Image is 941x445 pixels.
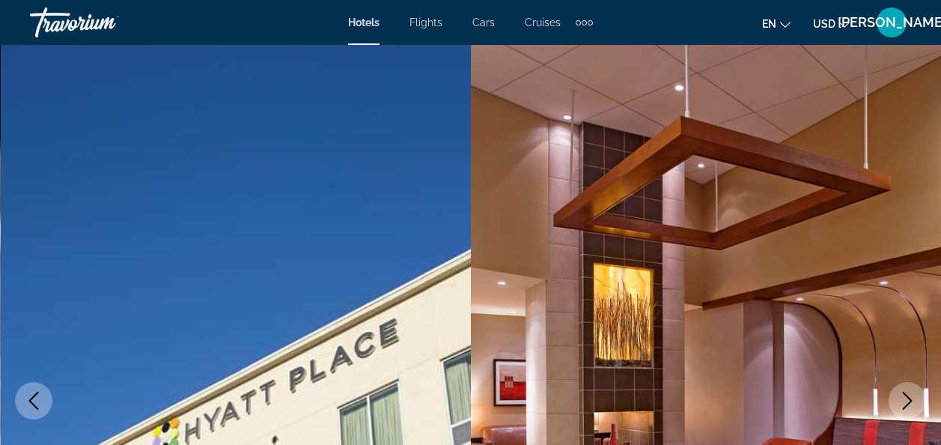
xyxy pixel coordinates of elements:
[409,16,442,28] a: Flights
[881,385,929,433] iframe: Button to launch messaging window, conversation in progress
[525,16,561,28] a: Cruises
[762,13,791,34] button: Change language
[889,382,926,420] button: Next image
[813,13,850,34] button: Change currency
[15,382,52,420] button: Previous image
[813,18,835,30] span: USD
[576,10,593,34] button: Extra navigation items
[472,16,495,28] a: Cars
[872,7,911,38] button: User Menu
[348,16,380,28] a: Hotels
[762,18,776,30] span: en
[30,3,180,42] a: Travorium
